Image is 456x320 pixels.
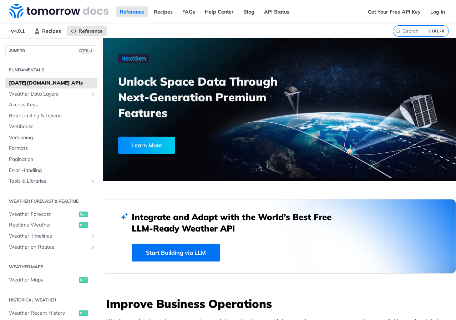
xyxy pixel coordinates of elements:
[9,167,96,174] span: Error Handling
[118,73,287,121] h3: Unlock Space Data Through Next-Generation Premium Features
[201,6,238,17] a: Help Center
[9,101,96,108] span: Access Keys
[5,78,97,88] a: [DATE][DOMAIN_NAME] APIs
[239,6,258,17] a: Blog
[132,211,342,234] h2: Integrate and Adapt with the World’s Best Free LLM-Ready Weather API
[5,198,97,204] h2: Weather Forecast & realtime
[5,100,97,110] a: Access Keys
[9,156,96,163] span: Pagination
[79,277,88,283] span: get
[5,154,97,165] a: Pagination
[5,308,97,319] a: Weather Recent Historyget
[9,80,96,87] span: [DATE][DOMAIN_NAME] APIs
[132,244,220,261] a: Start Building via LLM
[118,137,253,154] a: Learn More
[90,91,96,97] button: Show subpages for Weather Data Layers
[178,6,199,17] a: FAQs
[116,6,148,17] a: Reference
[79,212,88,217] span: get
[78,28,103,34] span: Reference
[5,220,97,230] a: Realtime Weatherget
[42,28,61,34] span: Recipes
[5,121,97,132] a: Webhooks
[118,137,175,154] div: Learn More
[5,231,97,242] a: Weather TimelinesShow subpages for Weather Timelines
[9,276,77,284] span: Weather Maps
[5,67,97,73] h2: Fundamentals
[90,178,96,184] button: Show subpages for Tools & Libraries
[5,143,97,154] a: Formats
[9,178,88,185] span: Tools & Libraries
[5,89,97,100] a: Weather Data LayersShow subpages for Weather Data Layers
[5,165,97,176] a: Error Handling
[5,275,97,285] a: Weather Mapsget
[150,6,177,17] a: Recipes
[5,242,97,253] a: Weather on RoutesShow subpages for Weather on Routes
[78,48,93,54] span: CTRL-/
[7,26,29,36] span: v4.0.1
[9,310,77,317] span: Weather Recent History
[118,54,150,63] img: NextGen
[30,26,65,36] a: Recipes
[79,222,88,228] span: get
[426,6,449,17] a: Log In
[5,111,97,121] a: Rate Limiting & Tokens
[395,28,401,34] svg: Search
[5,132,97,143] a: Versioning
[9,145,96,152] span: Formats
[9,222,77,229] span: Realtime Weather
[5,297,97,303] h2: Historical Weather
[9,134,96,141] span: Versioning
[427,27,447,35] kbd: CTRL-K
[106,296,456,311] h3: Improve Business Operations
[260,6,293,17] a: API Status
[5,45,97,56] button: JUMP TOCTRL-/
[9,244,88,251] span: Weather on Routes
[5,264,97,270] h2: Weather Maps
[90,244,96,250] button: Show subpages for Weather on Routes
[364,6,425,17] a: Get Your Free API Key
[79,310,88,316] span: get
[5,176,97,187] a: Tools & LibrariesShow subpages for Tools & Libraries
[67,26,107,36] a: Reference
[90,233,96,239] button: Show subpages for Weather Timelines
[9,233,88,240] span: Weather Timelines
[9,112,96,120] span: Rate Limiting & Tokens
[9,211,77,218] span: Weather Forecast
[9,123,96,130] span: Webhooks
[9,91,88,98] span: Weather Data Layers
[5,209,97,220] a: Weather Forecastget
[9,4,108,18] img: Tomorrow.io Weather API Docs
